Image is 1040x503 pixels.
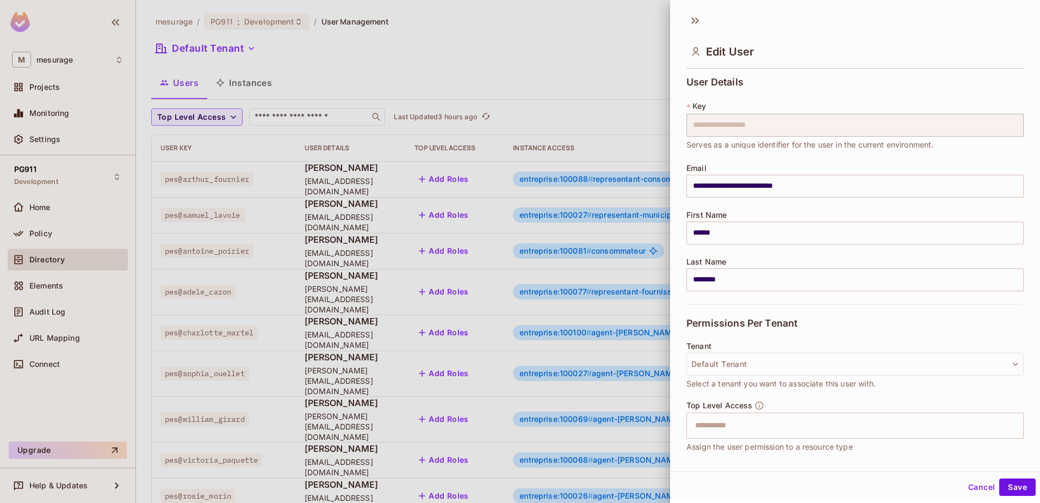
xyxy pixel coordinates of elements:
[686,441,853,453] span: Assign the user permission to a resource type
[999,479,1036,496] button: Save
[686,164,707,173] span: Email
[1018,424,1020,426] button: Open
[686,257,726,266] span: Last Name
[686,401,752,410] span: Top Level Access
[686,139,934,151] span: Serves as a unique identifier for the user in the current environment.
[686,211,727,219] span: First Name
[692,102,706,111] span: Key
[686,353,1024,376] button: Default Tenant
[964,479,999,496] button: Cancel
[686,318,797,329] span: Permissions Per Tenant
[706,45,754,58] span: Edit User
[686,378,876,390] span: Select a tenant you want to associate this user with.
[686,342,711,351] span: Tenant
[686,77,744,88] span: User Details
